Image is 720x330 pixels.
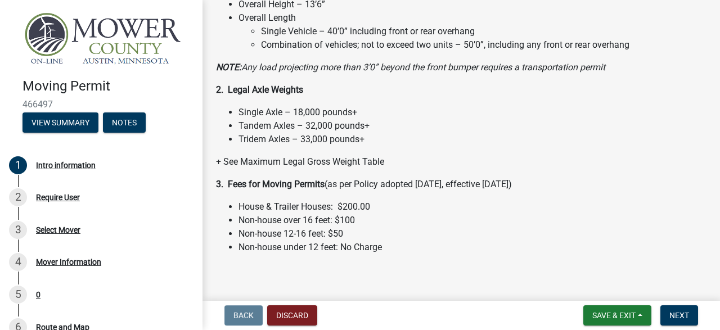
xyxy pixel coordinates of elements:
div: 0 [36,291,40,299]
button: Next [660,305,698,326]
li: Tandem Axles – 32,000 pounds+ [238,119,706,133]
button: Back [224,305,263,326]
span: Save & Exit [592,311,636,320]
button: View Summary [22,112,98,133]
span: 466497 [22,99,180,110]
li: Overall Length [238,11,706,52]
div: Mover Information [36,258,101,266]
li: Single Axle – 18,000 pounds+ [238,106,706,119]
div: 3 [9,221,27,239]
img: Mower County, Minnesota [22,12,184,66]
wm-modal-confirm: Notes [103,119,146,128]
wm-modal-confirm: Summary [22,119,98,128]
strong: NOTE: [216,62,241,73]
span: Next [669,311,689,320]
li: Non-house 12-16 feet: $50 [238,227,706,241]
p: (as per Policy adopted [DATE], effective [DATE]) [216,178,706,191]
li: Single Vehicle – 40’0” including front or rear overhang [261,25,706,38]
div: Intro information [36,161,96,169]
strong: 3. Fees for Moving Permits [216,179,325,189]
i: Any load projecting more than 3’0” beyond the front bumper requires a transportation permit [216,62,605,73]
li: Non-house under 12 feet: No Charge [238,241,706,254]
li: Non-house over 16 feet: $100 [238,214,706,227]
li: Combination of vehicles; not to exceed two units – 50’0”, including any front or rear overhang [261,38,706,52]
strong: 2. Legal Axle Weights [216,84,303,95]
span: Back [233,311,254,320]
div: 1 [9,156,27,174]
li: House & Trailer Houses: $200.00 [238,200,706,214]
div: Select Mover [36,226,80,234]
button: Save & Exit [583,305,651,326]
p: + See Maximum Legal Gross Weight Table [216,155,706,169]
div: 4 [9,253,27,271]
button: Discard [267,305,317,326]
button: Notes [103,112,146,133]
div: 5 [9,286,27,304]
div: Require User [36,193,80,201]
h4: Moving Permit [22,78,193,94]
div: 2 [9,188,27,206]
li: Tridem Axles – 33,000 pounds+ [238,133,706,146]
